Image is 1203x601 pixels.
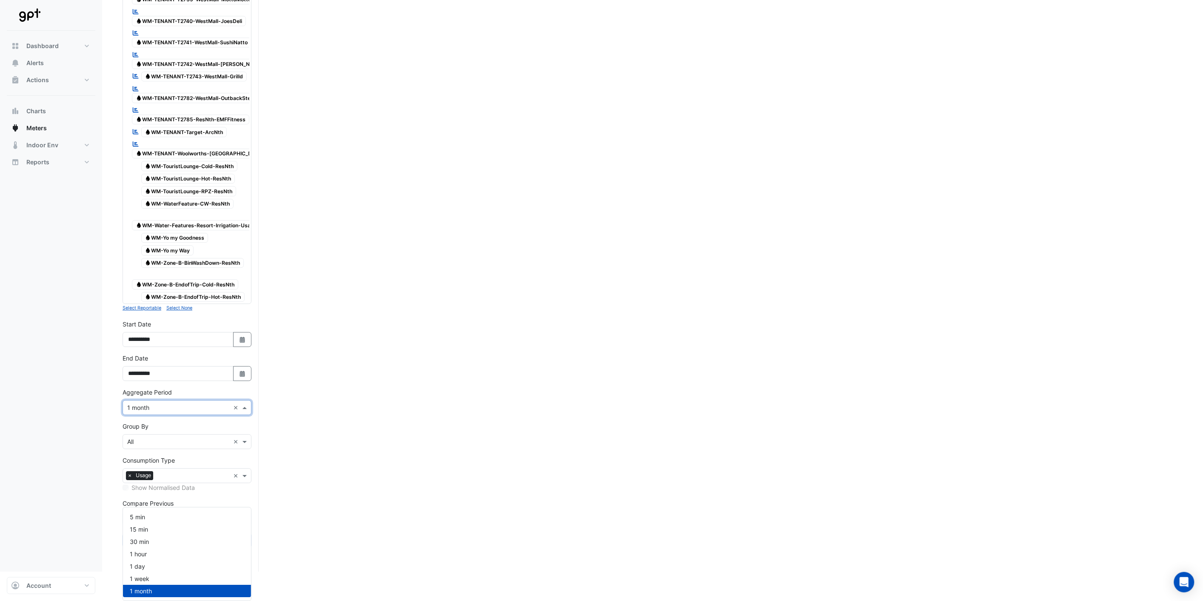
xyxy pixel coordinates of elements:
app-icon: Meters [11,124,20,132]
app-icon: Actions [11,76,20,84]
fa-icon: Water [145,200,151,207]
span: 5 min [130,513,145,521]
fa-icon: Water [136,94,142,101]
span: Indoor Env [26,141,58,149]
img: Company Logo [10,7,49,24]
label: Start Date [123,320,151,329]
span: Dashboard [26,42,59,50]
span: WM-TENANT-Woolworths-[GEOGRAPHIC_DATA] [132,149,268,159]
button: Charts [7,103,95,120]
fa-icon: Water [145,260,151,266]
span: WM-TENANT-T2741-WestMall-SushiNatto [132,37,251,48]
div: Open Intercom Messenger [1174,572,1194,592]
fa-icon: Reportable [132,140,140,148]
label: Group By [123,422,149,431]
app-icon: Charts [11,107,20,115]
span: WM-TENANT-T2742-WestMall-[PERSON_NAME] [132,59,267,69]
fa-icon: Select Date [239,370,246,377]
fa-icon: Water [136,60,142,67]
span: WM-Zone-B-EndofTrip-Cold-ResNth [132,279,238,289]
span: Reports [26,158,49,166]
label: Aggregate Period [123,388,172,397]
span: WM-TENANT-T2785-ResNth-EMFFitness [132,114,249,125]
fa-icon: Reportable [132,51,140,58]
span: WM-TENANT-T2782-WestMall-OutbackSteakhouse [132,93,275,103]
fa-icon: Water [136,116,142,123]
span: WM-Water-Features-Resort-Irrigation-Usage [132,220,261,230]
button: Select Reportable [123,304,161,312]
span: Charts [26,107,46,115]
span: WM-Zone-B-EndofTrip-Hot-ResNth [141,292,245,302]
fa-icon: Water [145,294,151,300]
app-icon: Reports [11,158,20,166]
small: Select None [166,305,192,311]
fa-icon: Water [145,175,151,182]
fa-icon: Reportable [132,29,140,37]
span: Clear [233,437,240,446]
span: WM-Zone-B-BinWashDown-ResNth [141,258,244,268]
fa-icon: Select Date [239,336,246,343]
span: WM-TENANT-Target-ArcNth [141,127,227,137]
label: End Date [123,354,148,363]
span: × [126,471,134,480]
button: Reports [7,154,95,171]
small: Select Reportable [123,305,161,311]
span: 1 month [130,587,152,595]
fa-icon: Reportable [132,8,140,15]
button: Select None [166,304,192,312]
fa-icon: Water [136,150,142,157]
button: Dashboard [7,37,95,54]
label: Show Normalised Data [131,483,195,492]
label: Compare Previous [123,499,174,508]
span: WM-TouristLounge-RPZ-ResNth [141,186,237,196]
fa-icon: Water [145,235,151,241]
span: WM-Yo my Goodness [141,233,209,243]
span: WM-TENANT-T2743-WestMall-Grilld [141,72,247,82]
fa-icon: Reportable [132,106,140,114]
div: Selected meters/streams do not support normalisation [123,483,251,492]
fa-icon: Reportable [132,85,140,92]
span: Meters [26,124,47,132]
span: Clear [233,403,240,412]
span: 15 min [130,526,148,533]
fa-icon: Reportable [132,128,140,135]
fa-icon: Water [145,129,151,135]
fa-icon: Water [136,281,142,287]
fa-icon: Water [145,73,151,80]
fa-icon: Water [145,247,151,253]
span: 1 hour [130,550,147,558]
span: 1 week [130,575,149,582]
fa-icon: Water [136,17,142,24]
fa-icon: Water [136,39,142,46]
span: Clear [233,471,240,480]
span: Account [26,581,51,590]
span: Actions [26,76,49,84]
label: Consumption Type [123,456,175,465]
button: Indoor Env [7,137,95,154]
fa-icon: Water [145,188,151,194]
app-icon: Indoor Env [11,141,20,149]
span: WM-TouristLounge-Cold-ResNth [141,161,238,171]
span: WM-WaterFeature-CW-ResNth [141,199,234,209]
span: WM-Yo my Way [141,245,194,255]
button: Meters [7,120,95,137]
fa-icon: Water [145,163,151,169]
span: WM-TouristLounge-Hot-ResNth [141,174,235,184]
span: 30 min [130,538,149,545]
span: Usage [134,471,153,480]
fa-icon: Reportable [132,72,140,80]
span: 1 day [130,563,145,570]
span: Alerts [26,59,44,67]
app-icon: Dashboard [11,42,20,50]
button: Alerts [7,54,95,72]
button: Actions [7,72,95,89]
ng-dropdown-panel: Options list [123,507,251,601]
fa-icon: Water [136,222,142,228]
span: WM-TENANT-T2740-WestMall-JoesDeli [132,16,246,26]
button: Account [7,577,95,594]
app-icon: Alerts [11,59,20,67]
